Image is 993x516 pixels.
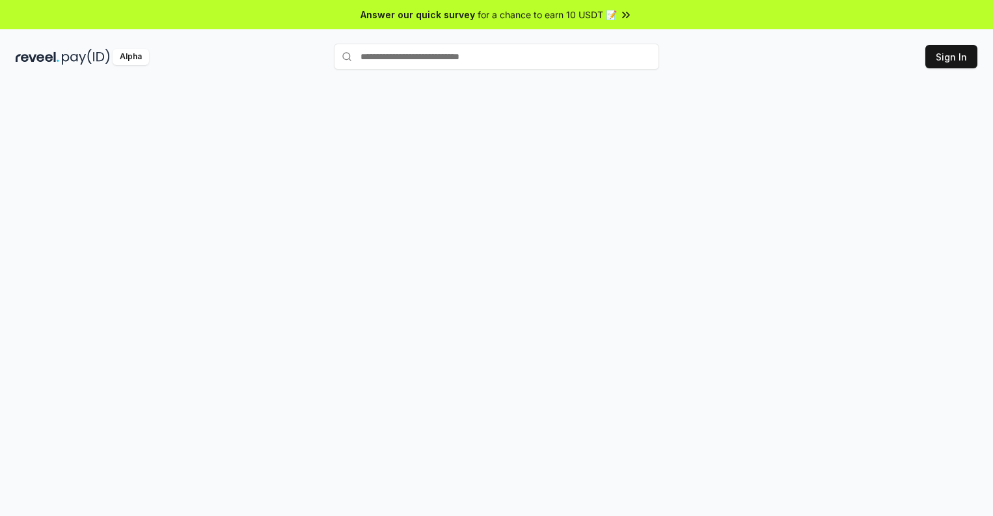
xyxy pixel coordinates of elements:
[360,8,475,21] span: Answer our quick survey
[925,45,977,68] button: Sign In
[478,8,617,21] span: for a chance to earn 10 USDT 📝
[113,49,149,65] div: Alpha
[16,49,59,65] img: reveel_dark
[62,49,110,65] img: pay_id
